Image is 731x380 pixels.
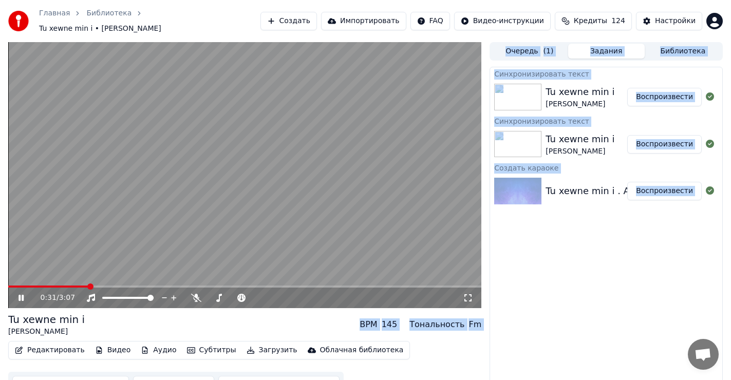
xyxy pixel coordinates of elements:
span: 3:07 [59,293,75,303]
nav: breadcrumb [39,8,260,34]
button: FAQ [410,12,450,30]
button: Настройки [636,12,702,30]
img: youka [8,11,29,31]
div: [PERSON_NAME] [546,99,614,109]
div: Fm [468,318,481,331]
div: Облачная библиотека [320,345,404,355]
span: ( 1 ) [543,46,554,56]
button: Воспроизвести [627,182,702,200]
div: Настройки [655,16,696,26]
button: Очередь [491,44,568,59]
div: / [41,293,65,303]
div: BPM [360,318,377,331]
button: Кредиты124 [555,12,632,30]
span: Tu xewne min i • [PERSON_NAME] [39,24,161,34]
button: Воспроизвести [627,135,702,154]
button: Воспроизвести [627,88,702,106]
span: Кредиты [574,16,607,26]
div: [PERSON_NAME] [546,146,614,157]
div: Tu xewne min i [8,312,85,327]
a: Главная [39,8,70,18]
button: Видео [91,343,135,357]
div: Открытый чат [688,339,719,370]
button: Видео-инструкции [454,12,551,30]
div: Синхронизировать текст [490,67,722,80]
button: Библиотека [645,44,721,59]
button: Импортировать [321,12,406,30]
button: Редактировать [11,343,89,357]
button: Задания [568,44,645,59]
button: Создать [260,12,317,30]
div: Тональность [409,318,464,331]
a: Библиотека [86,8,132,18]
span: 0:31 [41,293,57,303]
button: Субтитры [183,343,240,357]
div: Создать караоке [490,161,722,174]
button: Аудио [137,343,180,357]
div: 145 [382,318,398,331]
div: Tu xewne min i [546,85,614,99]
div: [PERSON_NAME] [8,327,85,337]
span: 124 [611,16,625,26]
div: Tu xewne min i [546,132,614,146]
div: Синхронизировать текст [490,115,722,127]
button: Загрузить [242,343,302,357]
